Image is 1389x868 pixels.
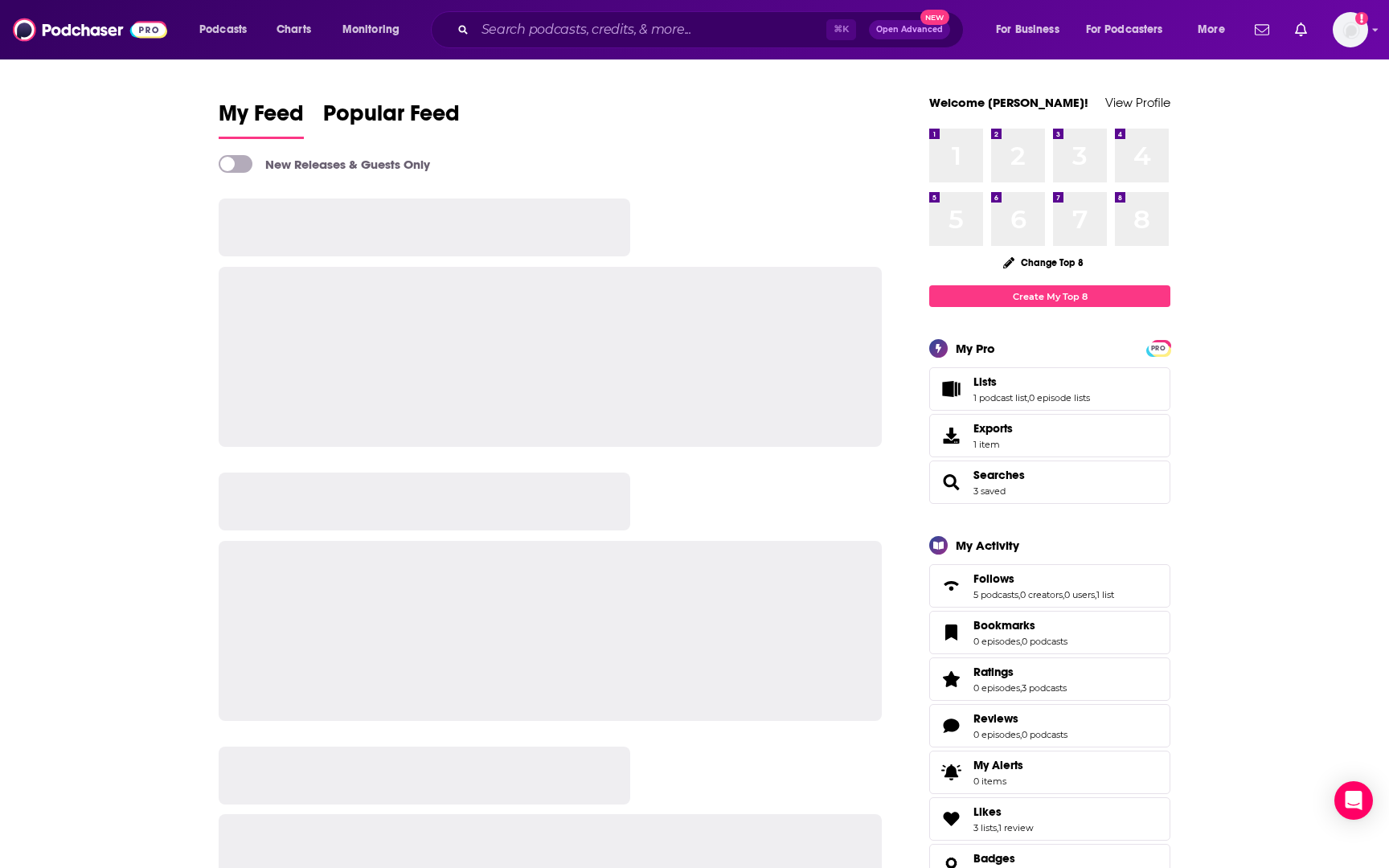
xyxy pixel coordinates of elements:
a: Follows [973,571,1114,586]
a: Bookmarks [973,618,1067,633]
svg: Add a profile image [1355,12,1368,25]
span: PRO [1149,342,1168,354]
span: Reviews [973,711,1018,726]
span: , [1063,589,1064,600]
button: Show profile menu [1333,12,1368,47]
span: Bookmarks [973,618,1035,633]
a: Likes [973,805,1034,819]
span: Searches [929,461,1170,504]
span: Lists [973,375,997,389]
span: , [1095,589,1096,600]
button: open menu [188,17,268,43]
span: My Alerts [973,758,1023,772]
span: ⌘ K [826,19,856,40]
a: Create My Top 8 [929,285,1170,307]
a: 5 podcasts [973,589,1018,600]
a: Ratings [973,665,1067,679]
input: Search podcasts, credits, & more... [475,17,826,43]
span: 0 items [973,776,1023,787]
span: Exports [973,421,1013,436]
a: 0 podcasts [1022,729,1067,740]
span: Follows [929,564,1170,608]
span: Lists [929,367,1170,411]
button: open menu [1076,17,1186,43]
span: , [1020,636,1022,647]
button: Open AdvancedNew [869,20,950,39]
span: , [997,822,998,833]
a: Reviews [935,714,967,737]
span: More [1198,18,1225,41]
a: 0 users [1064,589,1095,600]
a: 1 podcast list [973,392,1027,403]
div: My Pro [956,341,995,356]
a: Searches [973,468,1025,482]
span: Exports [935,424,967,447]
a: 0 episodes [973,729,1020,740]
a: Ratings [935,668,967,690]
span: , [1020,682,1022,694]
a: 0 episodes [973,636,1020,647]
div: Search podcasts, credits, & more... [446,11,979,48]
a: Lists [935,378,967,400]
a: 3 saved [973,485,1006,497]
div: Open Intercom Messenger [1334,781,1373,820]
span: Reviews [929,704,1170,747]
a: 0 creators [1020,589,1063,600]
a: Popular Feed [323,100,460,139]
span: Logged in as devience [1333,12,1368,47]
button: open menu [985,17,1080,43]
a: View Profile [1105,95,1170,110]
button: open menu [1186,17,1245,43]
a: PRO [1149,342,1168,354]
span: Likes [973,805,1002,819]
span: For Business [996,18,1059,41]
span: New [920,10,949,25]
a: Likes [935,808,967,830]
span: Monitoring [342,18,399,41]
a: Lists [973,375,1090,389]
div: My Activity [956,538,1019,553]
span: Charts [277,18,311,41]
a: 1 review [998,822,1034,833]
span: , [1020,729,1022,740]
span: Ratings [929,657,1170,701]
span: For Podcasters [1086,18,1163,41]
a: New Releases & Guests Only [219,155,430,173]
span: Podcasts [199,18,247,41]
button: open menu [331,17,420,43]
a: Badges [973,851,1022,866]
a: Show notifications dropdown [1248,16,1276,43]
a: My Feed [219,100,304,139]
a: Bookmarks [935,621,967,644]
a: Welcome [PERSON_NAME]! [929,95,1088,110]
span: Bookmarks [929,611,1170,654]
span: , [1027,392,1029,403]
span: My Feed [219,100,304,137]
a: Exports [929,414,1170,457]
a: Show notifications dropdown [1289,16,1313,43]
img: Podchaser - Follow, Share and Rate Podcasts [13,14,167,45]
span: Ratings [973,665,1014,679]
span: , [1018,589,1020,600]
a: Searches [935,471,967,493]
a: Follows [935,575,967,597]
a: Charts [266,17,321,43]
span: Badges [973,851,1015,866]
a: 1 list [1096,589,1114,600]
a: 0 podcasts [1022,636,1067,647]
span: My Alerts [935,761,967,784]
a: 3 podcasts [1022,682,1067,694]
span: Popular Feed [323,100,460,137]
a: 0 episodes [973,682,1020,694]
span: Likes [929,797,1170,841]
button: Change Top 8 [994,252,1093,272]
a: 0 episode lists [1029,392,1090,403]
span: Open Advanced [876,26,943,34]
span: 1 item [973,439,1013,450]
a: 3 lists [973,822,997,833]
span: Follows [973,571,1014,586]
